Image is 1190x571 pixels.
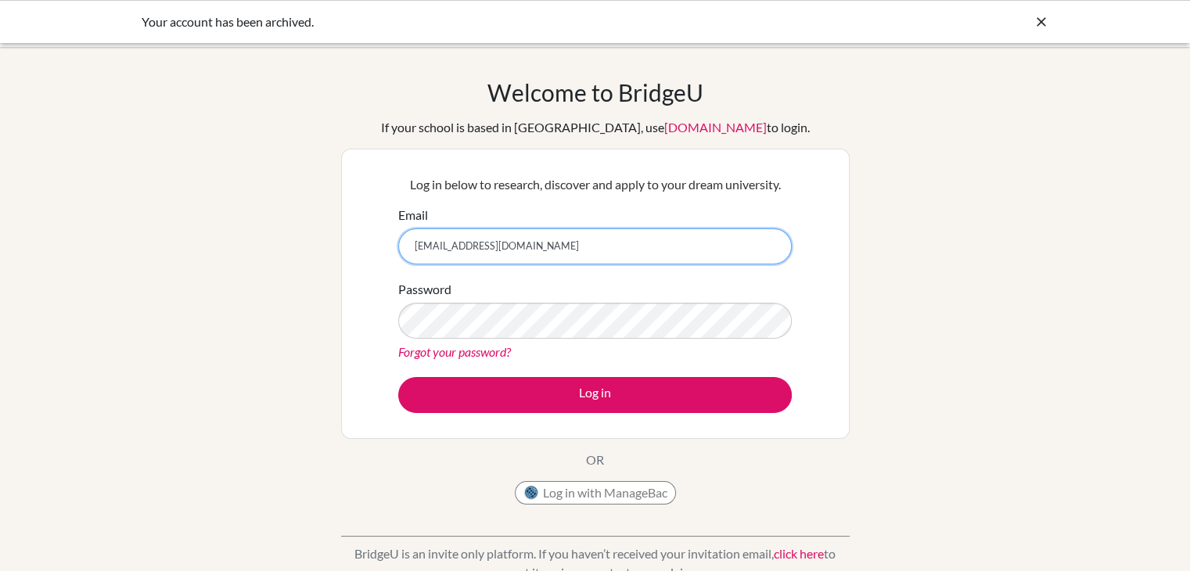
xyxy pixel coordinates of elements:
button: Log in with ManageBac [515,481,676,505]
button: Log in [398,377,792,413]
label: Password [398,280,451,299]
div: Your account has been archived. [142,13,814,31]
p: Log in below to research, discover and apply to your dream university. [398,175,792,194]
p: OR [586,451,604,469]
a: [DOMAIN_NAME] [664,120,767,135]
a: click here [774,546,824,561]
div: If your school is based in [GEOGRAPHIC_DATA], use to login. [381,118,810,137]
h1: Welcome to BridgeU [487,78,703,106]
a: Forgot your password? [398,344,511,359]
label: Email [398,206,428,224]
